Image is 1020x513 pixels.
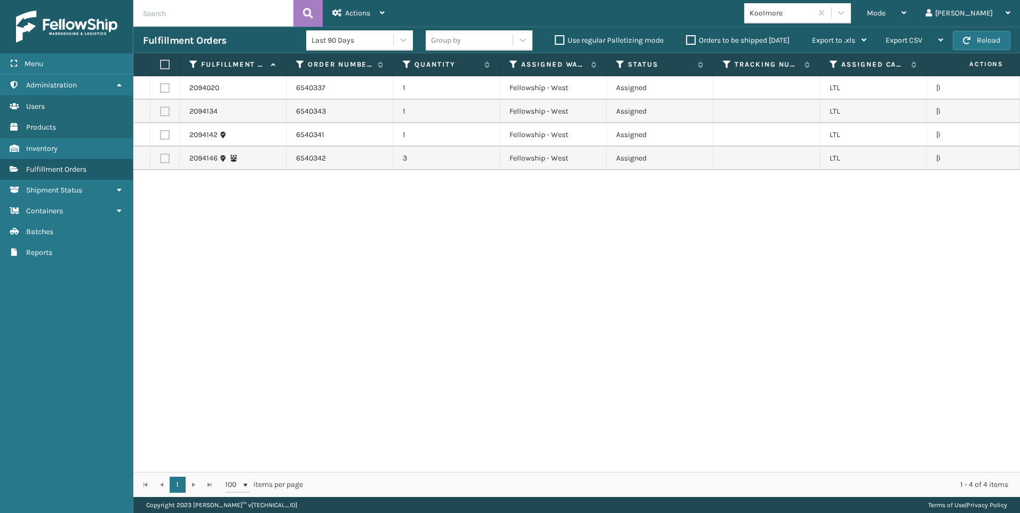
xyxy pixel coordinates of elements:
span: Reports [26,248,52,257]
div: 1 - 4 of 4 items [318,479,1008,490]
span: Menu [25,59,43,68]
td: 6540341 [286,123,393,147]
span: 100 [225,479,241,490]
td: Assigned [607,123,713,147]
h3: Fulfillment Orders [143,34,226,47]
span: Users [26,102,45,111]
div: | [928,497,1007,513]
td: Fellowship - West [500,76,607,100]
label: Fulfillment Order Id [201,60,266,69]
span: Containers [26,206,63,215]
td: Fellowship - West [500,147,607,170]
span: Batches [26,227,53,236]
label: Status [628,60,692,69]
div: Group by [431,35,461,46]
button: Reload [953,31,1010,50]
td: 1 [393,100,500,123]
span: Actions [345,9,370,18]
p: Copyright 2023 [PERSON_NAME]™ v [TECHNICAL_ID] [146,497,297,513]
div: Koolmore [750,7,813,19]
span: items per page [225,477,303,493]
span: Export to .xls [812,36,855,45]
td: 6540343 [286,100,393,123]
td: 1 [393,76,500,100]
td: Fellowship - West [500,123,607,147]
span: Inventory [26,144,58,153]
span: Export CSV [886,36,922,45]
a: 2094146 [189,153,218,164]
span: Actions [936,55,1010,73]
label: Assigned Warehouse [521,60,586,69]
label: Orders to be shipped [DATE] [686,36,790,45]
td: LTL [820,100,927,123]
td: 6540337 [286,76,393,100]
span: Products [26,123,56,132]
a: 2094134 [189,106,218,117]
td: 6540342 [286,147,393,170]
td: LTL [820,123,927,147]
td: Assigned [607,147,713,170]
label: Use regular Palletizing mode [555,36,664,45]
img: logo [16,11,117,43]
span: Shipment Status [26,186,82,195]
td: LTL [820,76,927,100]
a: Terms of Use [928,501,965,509]
td: 3 [393,147,500,170]
span: Administration [26,81,77,90]
td: LTL [820,147,927,170]
a: 2094020 [189,83,219,93]
a: Privacy Policy [967,501,1007,509]
td: Assigned [607,100,713,123]
span: Fulfillment Orders [26,165,86,174]
span: Mode [867,9,886,18]
td: Fellowship - West [500,100,607,123]
label: Order Number [308,60,372,69]
a: 1 [170,477,186,493]
label: Assigned Carrier Service [841,60,906,69]
div: Last 90 Days [312,35,394,46]
a: 2094142 [189,130,218,140]
label: Tracking Number [735,60,799,69]
label: Quantity [415,60,479,69]
td: Assigned [607,76,713,100]
td: 1 [393,123,500,147]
